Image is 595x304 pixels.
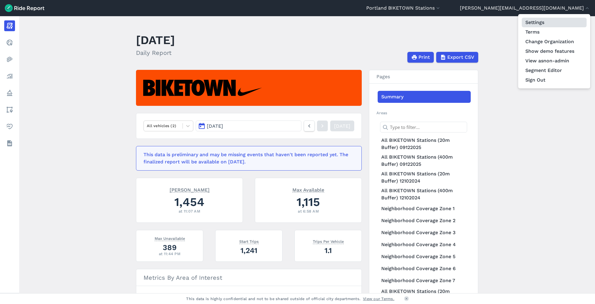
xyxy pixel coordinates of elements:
[522,46,587,56] button: Show demo features
[522,75,587,85] button: Sign Out
[522,27,587,37] a: Terms
[522,66,587,75] a: Segment Editor
[522,18,587,27] a: Settings
[522,37,587,46] a: Change Organization
[522,56,587,66] button: View asnon-admin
